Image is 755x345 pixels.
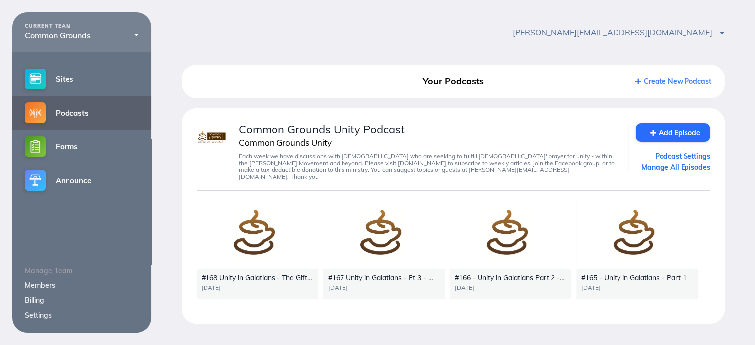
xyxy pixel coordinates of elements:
[636,123,710,142] a: Add Episode
[636,163,710,172] a: Manage All Episodes
[25,69,46,89] img: sites-small@2x.png
[12,130,151,163] a: Forms
[25,296,44,305] a: Billing
[25,281,55,290] a: Members
[197,201,318,299] a: #168 Unity in Galatians - The Gift of Family[DATE]
[25,23,139,29] div: CURRENT TEAM
[25,266,72,275] span: Manage Team
[455,274,566,282] div: #166 - Unity in Galatians Part 2 - Compromises for the Sake of the [DEMOGRAPHIC_DATA]?
[576,201,698,299] a: #165 - Unity in Galatians - Part 1[DATE]
[197,123,226,153] img: image.png
[12,96,151,130] a: Podcasts
[635,77,711,86] a: Create New Podcast
[12,62,151,96] a: Sites
[636,152,710,161] a: Podcast Settings
[25,170,46,191] img: announce-small@2x.png
[581,274,693,282] div: #165 - Unity in Galatians - Part 1
[367,72,539,90] div: Your Podcasts
[450,201,571,299] a: #166 - Unity in Galatians Part 2 - Compromises for the Sake of the [DEMOGRAPHIC_DATA]?[DATE]
[25,102,46,123] img: podcasts-small@2x.png
[513,27,725,37] span: [PERSON_NAME][EMAIL_ADDRESS][DOMAIN_NAME]
[455,284,566,291] div: [DATE]
[25,31,139,40] div: Common Grounds
[581,284,693,291] div: [DATE]
[25,311,52,320] a: Settings
[239,153,616,180] div: Each week we have discussions with [DEMOGRAPHIC_DATA] who are seeking to fulfill [DEMOGRAPHIC_DAT...
[202,274,313,282] div: #168 Unity in Galatians - The Gift of Family
[202,284,313,291] div: [DATE]
[239,138,616,148] div: Common Grounds Unity
[328,274,440,282] div: #167 Unity in Galatians - Pt 3 - What is the [DEMOGRAPHIC_DATA]
[328,284,440,291] div: [DATE]
[323,201,445,299] a: #167 Unity in Galatians - Pt 3 - What is the [DEMOGRAPHIC_DATA][DATE]
[12,163,151,197] a: Announce
[25,136,46,157] img: forms-small@2x.png
[239,123,616,136] div: Common Grounds Unity Podcast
